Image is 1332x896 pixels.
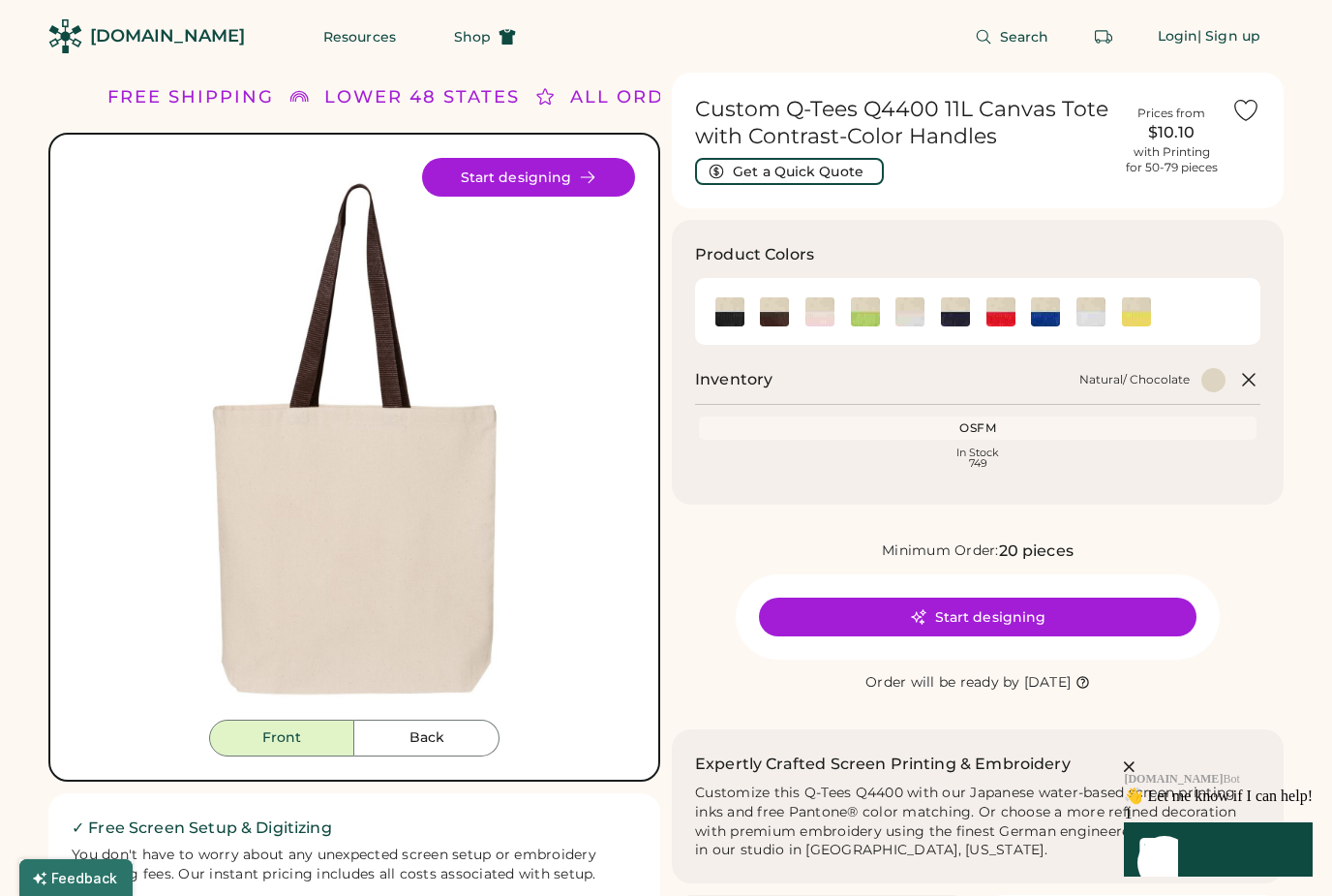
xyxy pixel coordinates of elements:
[48,19,82,53] img: Rendered Logo - Screens
[422,158,635,197] button: Start designing
[454,30,491,44] span: Shop
[107,84,274,110] div: FREE SHIPPING
[1197,27,1260,46] div: | Sign up
[570,84,705,110] div: ALL ORDERS
[1122,297,1151,326] div: Natural/ Yellow
[1031,297,1060,326] div: Natural/ Royal
[1076,297,1105,326] div: Natural/ White
[695,368,772,391] h2: Inventory
[1079,372,1190,387] div: Natural/ Chocolate
[759,598,1196,636] button: Start designing
[703,420,1253,436] div: OSFM
[952,17,1073,56] button: Search
[695,96,1111,150] h1: Custom Q-Tees Q4400 11L Canvas Tote with Contrast-Color Handles
[1031,297,1060,326] img: Natural/ Royal Swatch Image
[72,846,637,884] div: You don't have to worry about any unexpected screen setup or embroidery digitizing fees. Our inst...
[1076,297,1105,326] img: Natural/ White Swatch Image
[1122,297,1151,326] img: Natural/ Yellow Swatch Image
[941,297,970,326] img: Natural/ Navy Swatch Image
[1000,30,1049,44] span: Search
[715,297,744,326] img: Natural/ Black Swatch Image
[941,297,970,326] div: Natural/ Navy
[760,297,789,326] div: Natural/ Chocolate
[986,297,1015,326] div: Natural/ Red
[324,84,520,110] div: LOWER 48 STATES
[1008,647,1327,892] iframe: Front Chat
[805,297,834,326] img: Natural/ Light Pink Swatch Image
[695,784,1260,861] div: Customize this Q-Tees Q4400 with our Japanese water-based screen printing inks and free Pantone® ...
[760,297,789,326] img: Natural/ Chocolate Swatch Image
[805,297,834,326] div: Natural/ Light Pink
[1137,106,1205,121] div: Prices from
[715,297,744,326] div: Natural/ Black
[1158,27,1198,46] div: Login
[1126,144,1218,175] div: with Printing for 50-79 pieces
[895,297,924,326] img: Natural/ Natural Swatch Image
[703,448,1253,469] div: In Stock 749
[72,817,637,840] h2: ✓ Free Screen Setup & Digitizing
[74,158,635,720] img: Q4400 - Natural/ Chocolate Front Image
[695,158,884,185] button: Get a Quick Quote
[74,158,635,720] div: Q4400 Style Image
[999,540,1074,563] div: 20 pieces
[895,297,924,326] div: Natural/ Natural
[209,720,354,757] button: Front
[851,297,880,326] div: Natural/ Lime
[851,297,880,326] img: Natural/ Lime Swatch Image
[695,753,1071,776] h2: Expertly Crafted Screen Printing & Embroidery
[1123,121,1220,144] div: $10.10
[986,297,1015,326] img: Natural/ Red Swatch Image
[90,24,245,48] div: [DOMAIN_NAME]
[300,17,419,56] button: Resources
[865,673,1020,693] div: Order will be ready by
[882,541,999,561] div: Minimum Order:
[354,720,499,757] button: Back
[431,17,539,56] button: Shop
[695,243,814,266] h3: Product Colors
[1084,17,1123,56] button: Retrieve an order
